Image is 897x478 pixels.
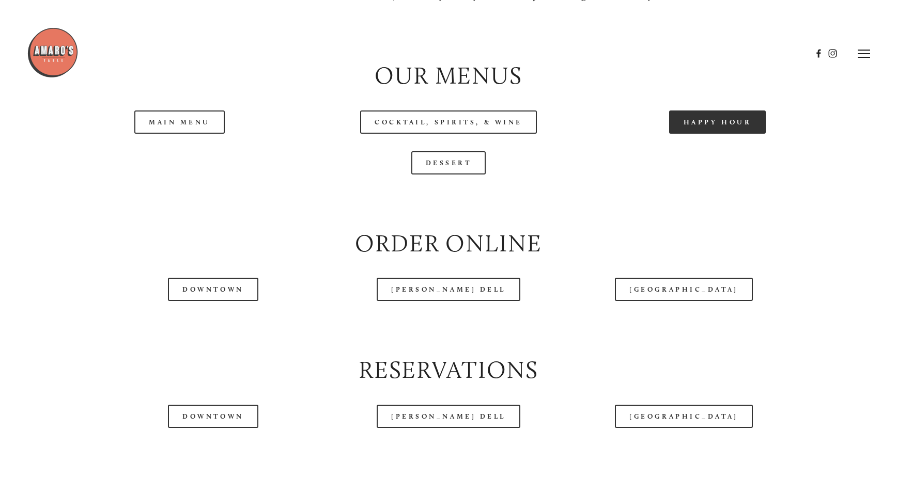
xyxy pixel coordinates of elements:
[669,110,766,134] a: Happy Hour
[168,405,258,428] a: Downtown
[134,110,225,134] a: Main Menu
[411,151,486,174] a: Dessert
[27,27,79,78] img: Amaro's Table
[54,227,843,261] h2: Order Online
[54,354,843,387] h2: Reservations
[615,405,752,428] a: [GEOGRAPHIC_DATA]
[168,278,258,301] a: Downtown
[377,278,520,301] a: [PERSON_NAME] Dell
[360,110,537,134] a: Cocktail, Spirits, & Wine
[615,278,752,301] a: [GEOGRAPHIC_DATA]
[377,405,520,428] a: [PERSON_NAME] Dell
